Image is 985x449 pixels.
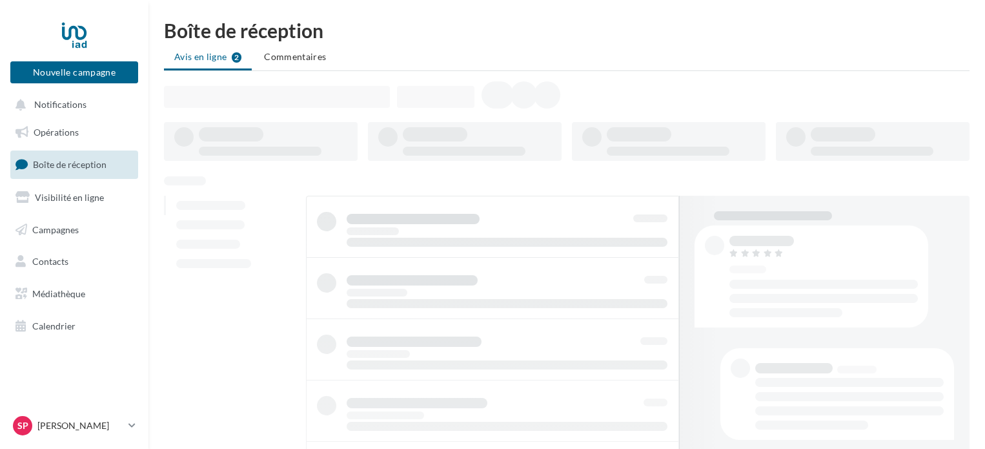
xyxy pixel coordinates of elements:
[8,313,141,340] a: Calendrier
[8,280,141,308] a: Médiathèque
[35,192,104,203] span: Visibilité en ligne
[8,184,141,211] a: Visibilité en ligne
[34,99,86,110] span: Notifications
[164,21,970,40] div: Boîte de réception
[34,127,79,138] span: Opérations
[32,288,85,299] span: Médiathèque
[33,159,107,170] span: Boîte de réception
[32,320,76,331] span: Calendrier
[10,413,138,438] a: Sp [PERSON_NAME]
[8,216,141,244] a: Campagnes
[32,224,79,235] span: Campagnes
[264,51,326,62] span: Commentaires
[10,61,138,83] button: Nouvelle campagne
[8,151,141,178] a: Boîte de réception
[17,419,28,432] span: Sp
[37,419,123,432] p: [PERSON_NAME]
[8,119,141,146] a: Opérations
[8,248,141,275] a: Contacts
[32,256,68,267] span: Contacts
